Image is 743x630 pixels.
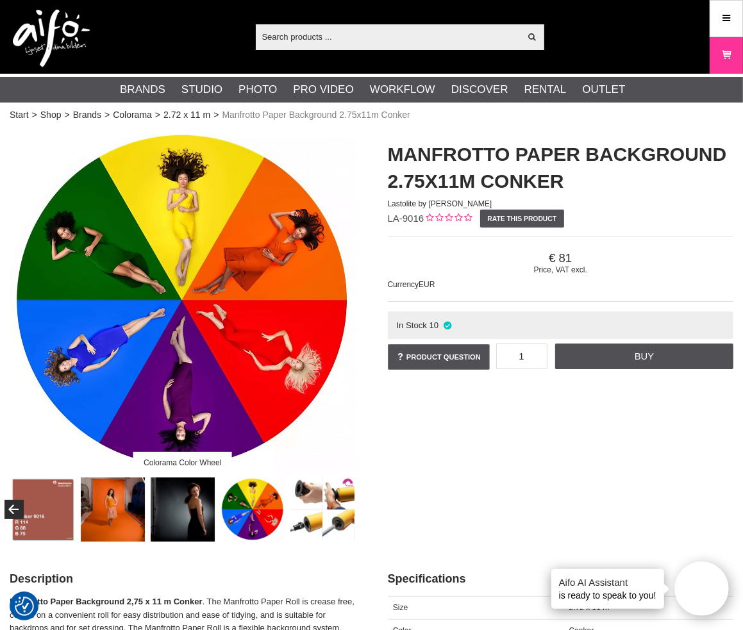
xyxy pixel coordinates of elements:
i: In stock [442,320,453,330]
h1: Manfrotto Paper Background 2.75x11m Conker [388,141,734,195]
span: 10 [430,320,439,330]
a: Workflow [370,81,435,98]
span: > [64,108,69,122]
a: Photo [238,81,277,98]
span: Currency [388,280,419,289]
span: Manfrotto Paper Background 2.75x11m Conker [222,108,410,122]
img: Colorama Paper Brake [290,477,355,542]
div: Customer rating: 0 [424,212,472,226]
button: Consent Preferences [15,595,34,618]
strong: Manfrotto Paper Background 2,75 x 11 m Conker [10,597,203,606]
a: Rate this product [480,210,564,228]
a: 2.72 x 11 m [163,108,210,122]
span: > [213,108,219,122]
span: > [155,108,160,122]
a: Discover [451,81,508,98]
span: LA-9016 [388,213,424,224]
span: 81 [388,251,734,265]
a: Rental [524,81,567,98]
h2: Specifications [388,571,734,587]
div: Colorama Color Wheel [133,452,232,474]
span: Size [393,603,408,612]
a: Product question [388,344,490,370]
a: Shop [40,108,62,122]
span: Lastolite by [PERSON_NAME] [388,199,492,208]
h4: Aifo AI Assistant [559,576,656,589]
img: Manfrotto Bakgrundspapper [10,128,356,474]
a: Start [10,108,29,122]
img: Colorama Color Wheel [221,477,285,542]
a: Outlet [582,81,625,98]
img: logo.png [13,10,90,67]
a: Studio [181,81,222,98]
img: Manfrotto bakgrundspapper [81,477,146,542]
div: is ready to speak to you! [551,569,664,609]
span: > [104,108,110,122]
input: Search products ... [256,27,521,46]
img: Conker - Kalibrerad Monitor Adobe RGB 6500K [11,477,76,542]
img: Revisit consent button [15,597,34,616]
a: Colorama [113,108,152,122]
span: In Stock [396,320,427,330]
span: Price, VAT excl. [388,265,734,274]
a: Buy [555,344,733,369]
a: Brands [73,108,101,122]
button: Previous [4,500,24,519]
a: Brands [120,81,165,98]
a: Pro Video [293,81,353,98]
span: EUR [419,280,435,289]
img: Paper Roll Backgrounds [151,477,215,542]
a: Colorama Color Wheel [10,128,356,474]
span: > [32,108,37,122]
h2: Description [10,571,356,587]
